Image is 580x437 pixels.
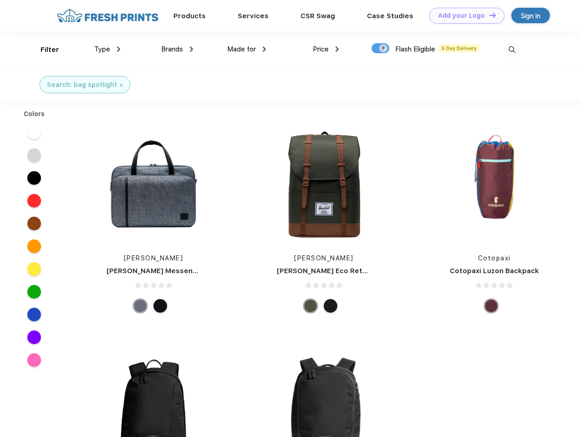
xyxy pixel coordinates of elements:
[161,45,183,53] span: Brands
[450,267,539,275] a: Cotopaxi Luzon Backpack
[190,46,193,52] img: dropdown.png
[41,45,59,55] div: Filter
[124,254,183,262] a: [PERSON_NAME]
[133,299,147,313] div: Raven Crosshatch
[336,46,339,52] img: dropdown.png
[521,10,540,21] div: Sign in
[439,44,479,52] span: 5 Day Delivery
[227,45,256,53] span: Made for
[173,12,206,20] a: Products
[120,84,123,87] img: filter_cancel.svg
[484,299,498,313] div: Surprise
[489,13,496,18] img: DT
[313,45,329,53] span: Price
[395,45,435,53] span: Flash Eligible
[263,46,266,52] img: dropdown.png
[47,80,117,90] div: Search: bag spotlight
[93,123,214,244] img: func=resize&h=266
[263,123,384,244] img: func=resize&h=266
[511,8,550,23] a: Sign in
[153,299,167,313] div: Black
[17,109,52,119] div: Colors
[438,12,485,20] div: Add your Logo
[304,299,317,313] div: Forest
[94,45,110,53] span: Type
[434,123,555,244] img: func=resize&h=266
[294,254,354,262] a: [PERSON_NAME]
[277,267,463,275] a: [PERSON_NAME] Eco Retreat 15" Computer Backpack
[324,299,337,313] div: Black
[107,267,205,275] a: [PERSON_NAME] Messenger
[54,8,161,24] img: fo%20logo%202.webp
[117,46,120,52] img: dropdown.png
[478,254,511,262] a: Cotopaxi
[504,42,519,57] img: desktop_search.svg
